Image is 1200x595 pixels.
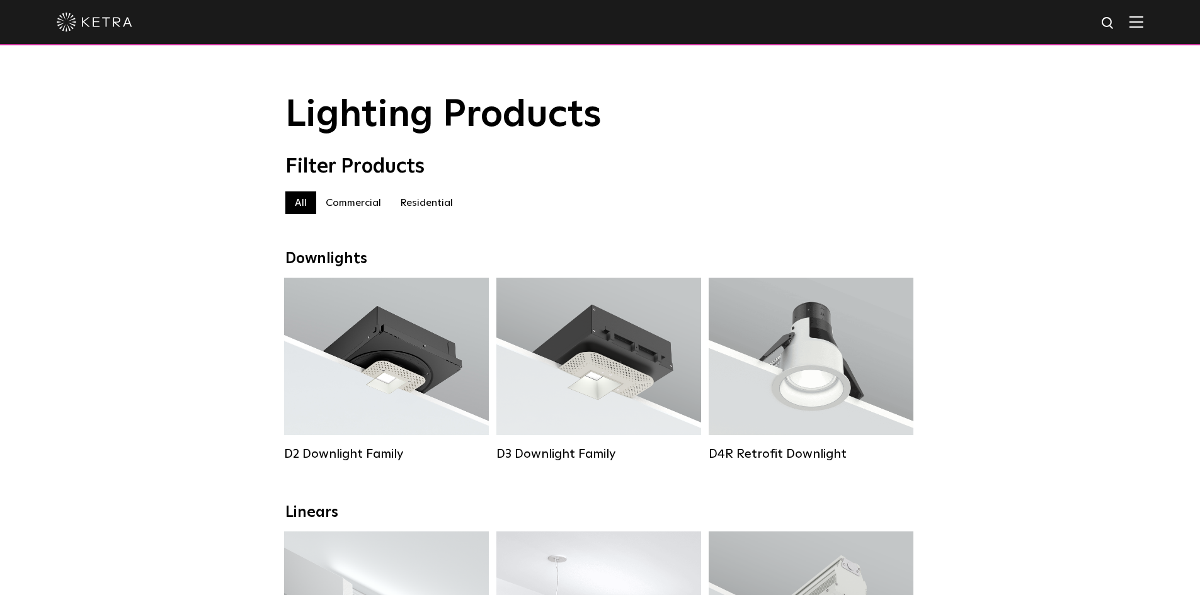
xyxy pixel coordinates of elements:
[285,191,316,214] label: All
[391,191,462,214] label: Residential
[285,250,915,268] div: Downlights
[1129,16,1143,28] img: Hamburger%20Nav.svg
[496,278,701,462] a: D3 Downlight Family Lumen Output:700 / 900 / 1100Colors:White / Black / Silver / Bronze / Paintab...
[316,191,391,214] label: Commercial
[709,446,913,462] div: D4R Retrofit Downlight
[709,278,913,462] a: D4R Retrofit Downlight Lumen Output:800Colors:White / BlackBeam Angles:15° / 25° / 40° / 60°Watta...
[1100,16,1116,31] img: search icon
[496,446,701,462] div: D3 Downlight Family
[285,504,915,522] div: Linears
[285,96,602,134] span: Lighting Products
[284,446,489,462] div: D2 Downlight Family
[285,155,915,179] div: Filter Products
[284,278,489,462] a: D2 Downlight Family Lumen Output:1200Colors:White / Black / Gloss Black / Silver / Bronze / Silve...
[57,13,132,31] img: ketra-logo-2019-white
